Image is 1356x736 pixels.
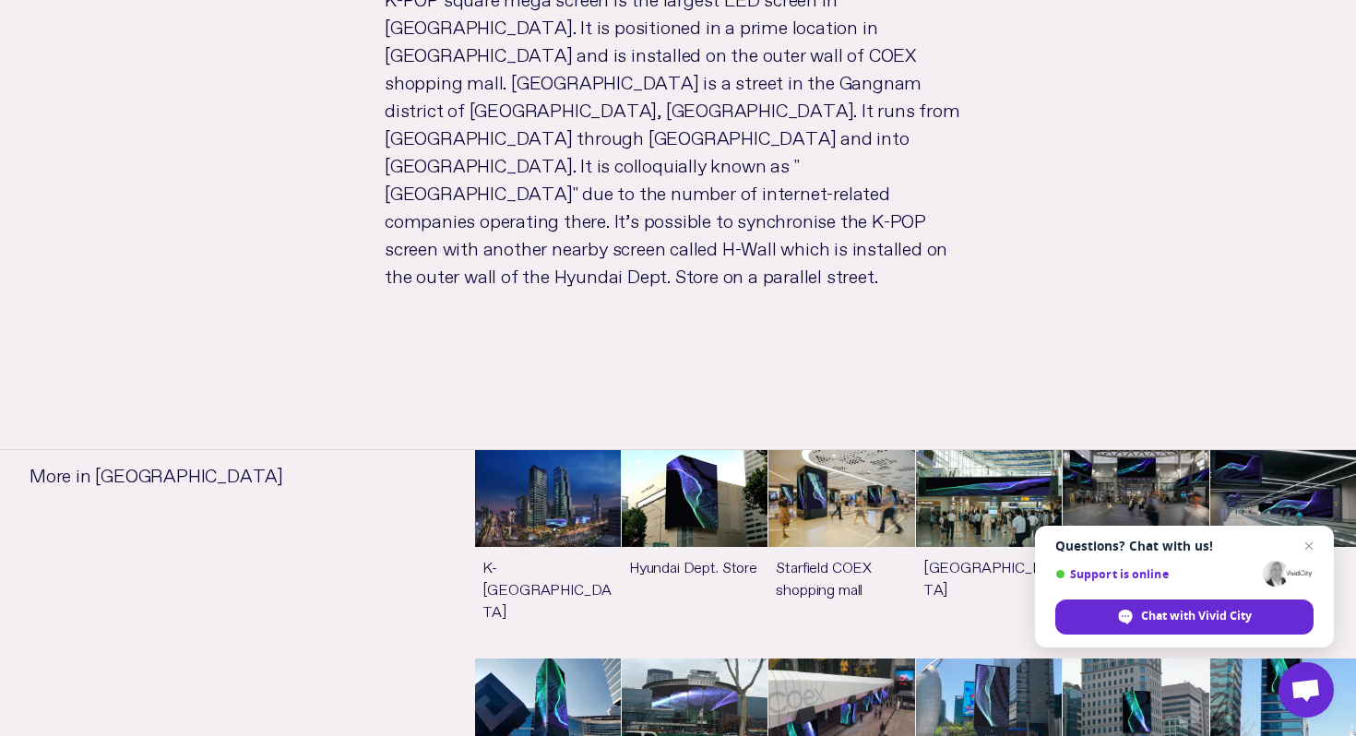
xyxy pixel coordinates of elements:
[1141,608,1252,624] span: Chat with Vivid City
[1055,539,1314,553] span: Questions? Chat with us!
[1279,662,1334,718] div: Open chat
[1055,567,1256,581] span: Support is online
[1298,535,1320,557] span: Close chat
[1055,599,1314,635] div: Chat with Vivid City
